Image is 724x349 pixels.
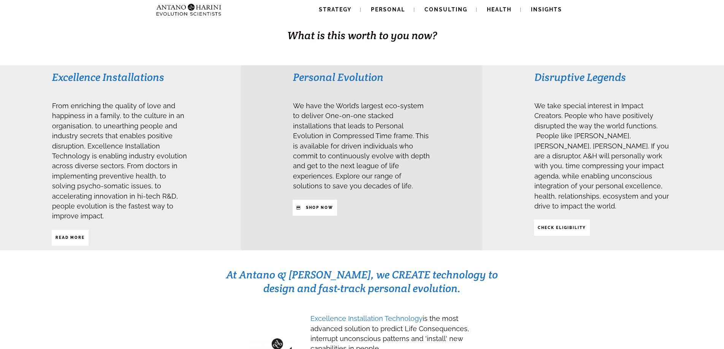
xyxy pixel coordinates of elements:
[293,102,430,190] span: We have the World’s largest eco-system to deliver One-on-one stacked installations that leads to ...
[52,70,189,84] h3: Excellence Installations
[1,12,723,28] h1: BUSINESS. HEALTH. Family. Legacy
[293,200,337,216] a: SHop NOW
[319,6,352,13] span: Strategy
[538,226,586,230] strong: CHECK ELIGIBILITY
[55,235,85,240] strong: Read More
[425,6,467,13] span: Consulting
[52,102,187,220] span: From enriching the quality of love and happiness in a family, to the culture in an organisation, ...
[534,220,590,235] a: CHECK ELIGIBILITY
[371,6,405,13] span: Personal
[287,28,437,42] span: What is this worth to you now?
[487,6,512,13] span: Health
[534,102,669,210] span: We take special interest in Impact Creators. People who have positively disrupted the way the wor...
[534,70,672,84] h3: Disruptive Legends
[311,314,423,322] span: Excellence Installation Technology
[52,230,89,246] a: Read More
[293,70,430,84] h3: Personal Evolution
[531,6,562,13] span: Insights
[306,205,333,210] strong: SHop NOW
[226,268,498,295] span: At Antano & [PERSON_NAME], we CREATE technology to design and fast-track personal evolution.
